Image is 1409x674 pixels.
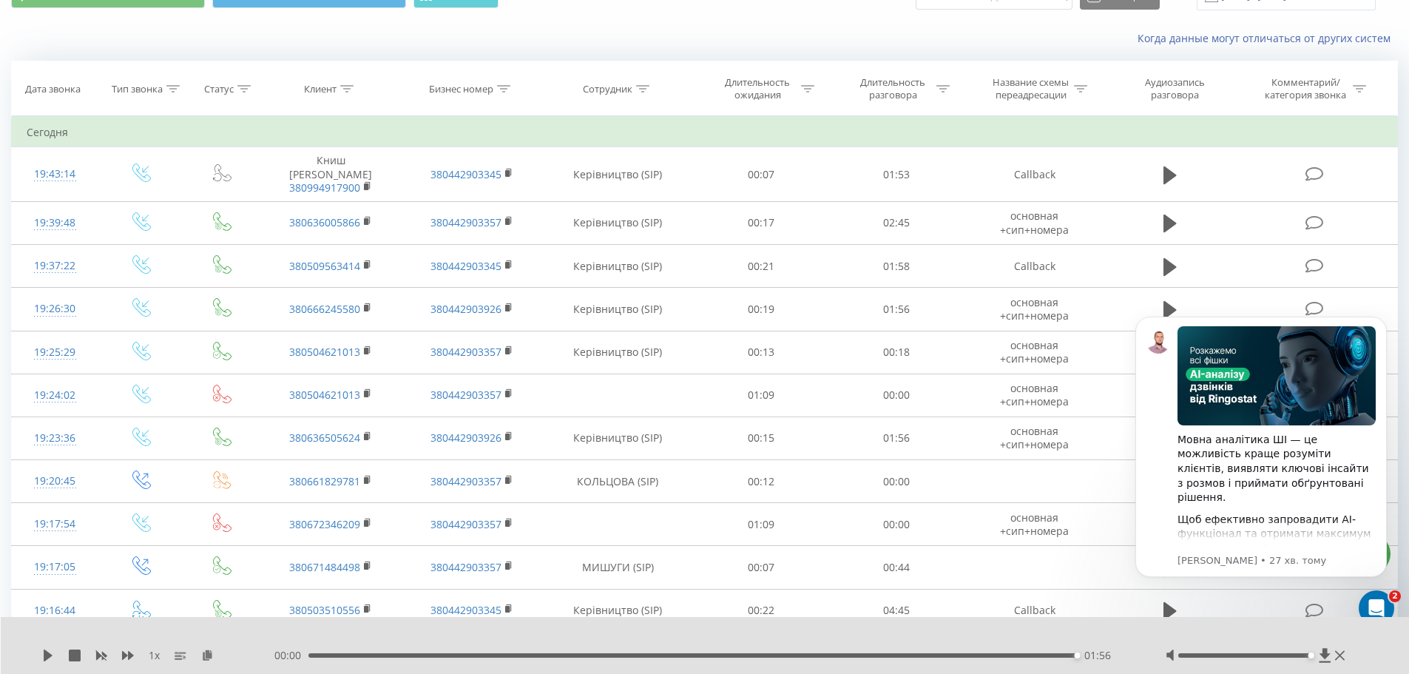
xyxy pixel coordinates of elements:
[429,83,493,95] div: Бизнес номер
[12,118,1398,147] td: Сегодня
[430,167,501,181] a: 380442903345
[694,245,829,288] td: 00:21
[204,83,234,95] div: Статус
[27,596,84,625] div: 19:16:44
[289,431,360,445] a: 380636505624
[583,83,632,95] div: Сотрудник
[260,147,401,202] td: Книш [PERSON_NAME]
[964,147,1104,202] td: Callback
[829,460,964,503] td: 00:00
[289,388,360,402] a: 380504621013
[27,252,84,280] div: 19:37:22
[1308,653,1314,658] div: Accessibility label
[289,181,360,195] a: 380994917900
[289,560,360,574] a: 380671484498
[718,76,797,101] div: Длительность ожидания
[1389,590,1401,602] span: 2
[854,76,933,101] div: Длительность разговора
[430,215,501,229] a: 380442903357
[694,201,829,244] td: 00:17
[289,517,360,531] a: 380672346209
[430,517,501,531] a: 380442903357
[542,589,694,632] td: Керівництво (SIP)
[694,417,829,459] td: 00:15
[829,288,964,331] td: 01:56
[1126,76,1223,101] div: Аудиозапись разговора
[829,201,964,244] td: 02:45
[27,510,84,539] div: 19:17:54
[964,503,1104,546] td: основная +сип+номера
[694,374,829,417] td: 01:09
[694,147,829,202] td: 00:07
[542,417,694,459] td: Керівництво (SIP)
[964,417,1104,459] td: основная +сип+номера
[542,460,694,503] td: КОЛЬЦОВА (SIP)
[964,589,1104,632] td: Callback
[430,302,501,316] a: 380442903926
[1084,648,1111,663] span: 01:56
[542,331,694,374] td: Керівництво (SIP)
[829,417,964,459] td: 01:56
[829,589,964,632] td: 04:45
[430,345,501,359] a: 380442903357
[542,245,694,288] td: Керівництво (SIP)
[27,381,84,410] div: 19:24:02
[27,160,84,189] div: 19:43:14
[542,201,694,244] td: Керівництво (SIP)
[1138,31,1398,45] a: Когда данные могут отличаться от других систем
[829,331,964,374] td: 00:18
[1113,294,1409,634] iframe: Intercom notifications повідомлення
[964,201,1104,244] td: основная +сип+номера
[1074,653,1080,658] div: Accessibility label
[112,83,163,95] div: Тип звонка
[304,83,337,95] div: Клиент
[149,648,160,663] span: 1 x
[289,215,360,229] a: 380636005866
[27,467,84,496] div: 19:20:45
[289,603,360,617] a: 380503510556
[829,245,964,288] td: 01:58
[274,648,308,663] span: 00:00
[430,259,501,273] a: 380442903345
[694,331,829,374] td: 00:13
[964,288,1104,331] td: основная +сип+номера
[964,331,1104,374] td: основная +сип+номера
[829,147,964,202] td: 01:53
[430,474,501,488] a: 380442903357
[964,245,1104,288] td: Callback
[542,147,694,202] td: Керівництво (SIP)
[694,503,829,546] td: 01:09
[27,338,84,367] div: 19:25:29
[430,560,501,574] a: 380442903357
[542,288,694,331] td: Керівництво (SIP)
[27,424,84,453] div: 19:23:36
[289,259,360,273] a: 380509563414
[27,294,84,323] div: 19:26:30
[430,603,501,617] a: 380442903345
[829,374,964,417] td: 00:00
[430,388,501,402] a: 380442903357
[430,431,501,445] a: 380442903926
[289,474,360,488] a: 380661829781
[27,553,84,582] div: 19:17:05
[25,83,81,95] div: Дата звонка
[1359,590,1394,626] iframe: Intercom live chat
[991,76,1070,101] div: Название схемы переадресации
[542,546,694,589] td: МИШУГИ (SIP)
[289,345,360,359] a: 380504621013
[694,589,829,632] td: 00:22
[829,503,964,546] td: 00:00
[964,374,1104,417] td: основная +сип+номера
[694,460,829,503] td: 00:12
[1263,76,1349,101] div: Комментарий/категория звонка
[27,209,84,237] div: 19:39:48
[829,546,964,589] td: 00:44
[694,288,829,331] td: 00:19
[289,302,360,316] a: 380666245580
